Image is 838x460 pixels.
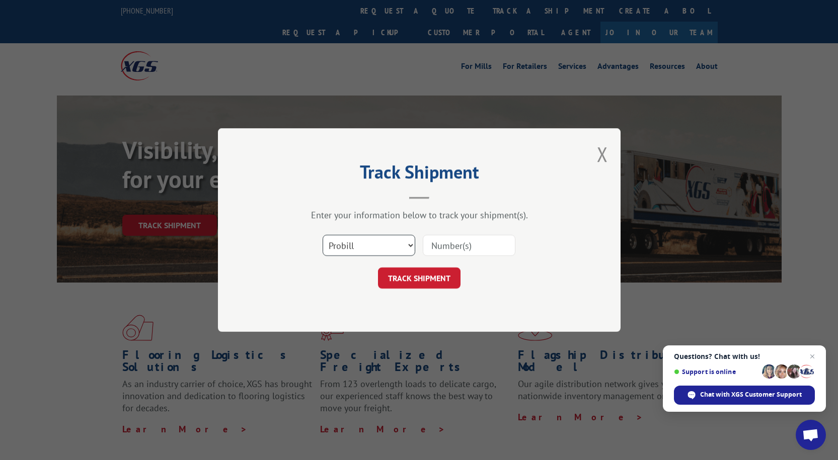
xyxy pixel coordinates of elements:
span: Support is online [674,368,758,376]
span: Close chat [806,350,818,362]
span: Questions? Chat with us! [674,352,815,360]
span: Chat with XGS Customer Support [700,390,802,399]
button: TRACK SHIPMENT [378,267,461,289]
h2: Track Shipment [268,165,570,184]
button: Close modal [597,141,608,167]
input: Number(s) [423,235,515,256]
div: Chat with XGS Customer Support [674,386,815,405]
div: Enter your information below to track your shipment(s). [268,209,570,221]
div: Open chat [796,420,826,450]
